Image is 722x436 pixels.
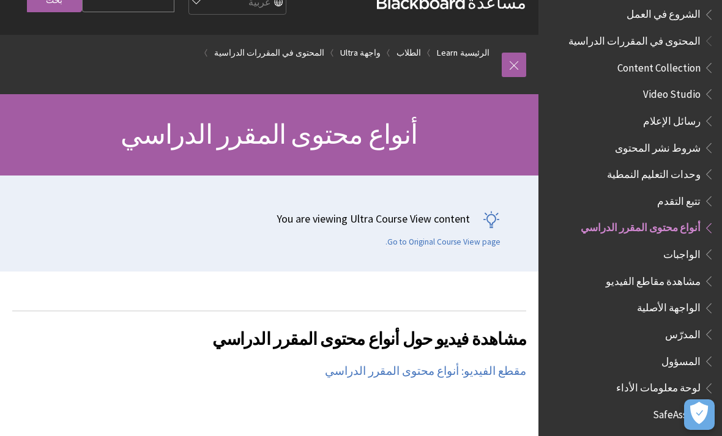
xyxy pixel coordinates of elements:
[616,378,701,394] span: لوحة معلومات الأداء
[121,117,417,151] span: أنواع محتوى المقرر الدراسي
[581,218,701,234] span: أنواع محتوى المقرر الدراسي
[607,164,701,180] span: وحدات التعليم النمطية
[665,324,701,341] span: المدرّس
[653,404,701,421] span: SafeAssign
[615,138,701,154] span: شروط نشر المحتوى
[12,311,526,352] h2: مشاهدة فيديو حول أنواع محتوى المقرر الدراسي
[460,45,489,61] a: الرئيسية
[637,298,701,314] span: الواجهة الأصلية
[643,84,701,100] span: Video Studio
[325,364,526,379] a: مقطع الفيديو: أنواع محتوى المقرر الدراسي
[568,31,701,47] span: المحتوى في المقررات الدراسية
[643,111,701,127] span: رسائل الإعلام
[663,244,701,260] span: الواجبات
[340,45,381,61] a: واجهة Ultra
[214,45,324,61] a: المحتوى في المقررات الدراسية
[385,237,501,248] a: Go to Original Course View page.
[627,4,701,21] span: الشروع في العمل
[606,271,701,287] span: مشاهدة مقاطع الفيديو
[684,399,715,430] button: فتح التفضيلات
[617,57,701,74] span: Content Collection
[396,45,421,61] a: الطلاب
[437,45,458,61] a: Learn
[661,351,701,368] span: المسؤول
[12,211,501,226] p: You are viewing Ultra Course View content
[657,191,701,207] span: تتبع التقدم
